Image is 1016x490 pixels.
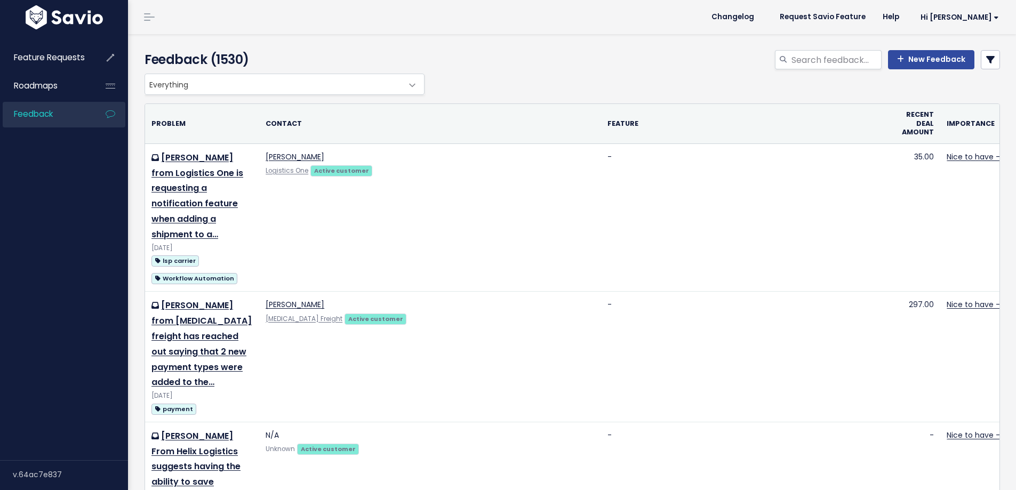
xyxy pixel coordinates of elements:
[13,461,128,488] div: v.64ac7e837
[888,50,974,69] a: New Feedback
[14,80,58,91] span: Roadmaps
[151,402,196,415] a: payment
[3,45,89,70] a: Feature Requests
[266,151,324,162] a: [PERSON_NAME]
[921,13,999,21] span: Hi [PERSON_NAME]
[145,104,259,143] th: Problem
[711,13,754,21] span: Changelog
[151,151,243,240] a: [PERSON_NAME] from Logistics One is requesting a notification feature when adding a shipment to a…
[259,104,601,143] th: Contact
[151,390,253,401] div: [DATE]
[266,445,295,453] span: Unknown
[790,50,882,69] input: Search feedback...
[14,52,85,63] span: Feature Requests
[266,166,308,175] a: Logistics One
[151,271,237,285] a: Workflow Automation
[3,102,89,126] a: Feedback
[266,315,342,323] a: [MEDICAL_DATA] Freight
[297,443,359,454] a: Active customer
[874,9,908,25] a: Help
[601,292,895,422] td: -
[314,166,369,175] strong: Active customer
[14,108,53,119] span: Feedback
[151,404,196,415] span: payment
[310,165,372,175] a: Active customer
[23,5,106,29] img: logo-white.9d6f32f41409.svg
[151,243,253,254] div: [DATE]
[771,9,874,25] a: Request Savio Feature
[145,74,403,94] span: Everything
[151,254,199,267] a: lsp carrier
[3,74,89,98] a: Roadmaps
[301,445,356,453] strong: Active customer
[145,50,419,69] h4: Feedback (1530)
[908,9,1007,26] a: Hi [PERSON_NAME]
[145,74,425,95] span: Everything
[151,255,199,267] span: lsp carrier
[895,292,940,422] td: 297.00
[895,104,940,143] th: Recent deal amount
[151,299,252,388] a: [PERSON_NAME] from [MEDICAL_DATA] freight has reached out saying that 2 new payment types were ad...
[348,315,403,323] strong: Active customer
[601,143,895,292] td: -
[151,273,237,284] span: Workflow Automation
[345,313,406,324] a: Active customer
[895,143,940,292] td: 35.00
[601,104,895,143] th: Feature
[266,299,324,310] a: [PERSON_NAME]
